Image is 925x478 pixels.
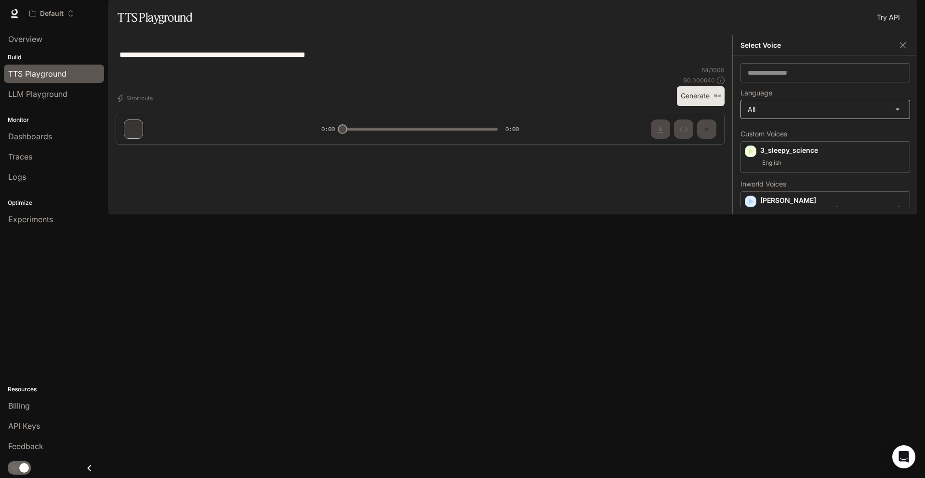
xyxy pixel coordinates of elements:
a: Try API [873,8,904,27]
div: Open Intercom Messenger [892,445,915,468]
p: ⌘⏎ [714,93,721,99]
span: English [760,157,783,169]
div: All [741,100,910,119]
p: [PERSON_NAME] [760,196,906,205]
p: 3_sleepy_science [760,146,906,155]
p: 64 / 1000 [701,66,725,74]
button: Open workspace menu [25,4,79,23]
p: Inworld Voices [740,181,910,187]
p: Deep, smooth middle-aged male French voice. Composed and calm [760,205,906,223]
h1: TTS Playground [118,8,192,27]
p: Language [740,90,772,96]
p: $ 0.000640 [683,76,715,84]
button: Shortcuts [116,91,157,106]
p: Default [40,10,64,18]
p: Custom Voices [740,131,910,137]
button: Generate⌘⏎ [677,86,725,106]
